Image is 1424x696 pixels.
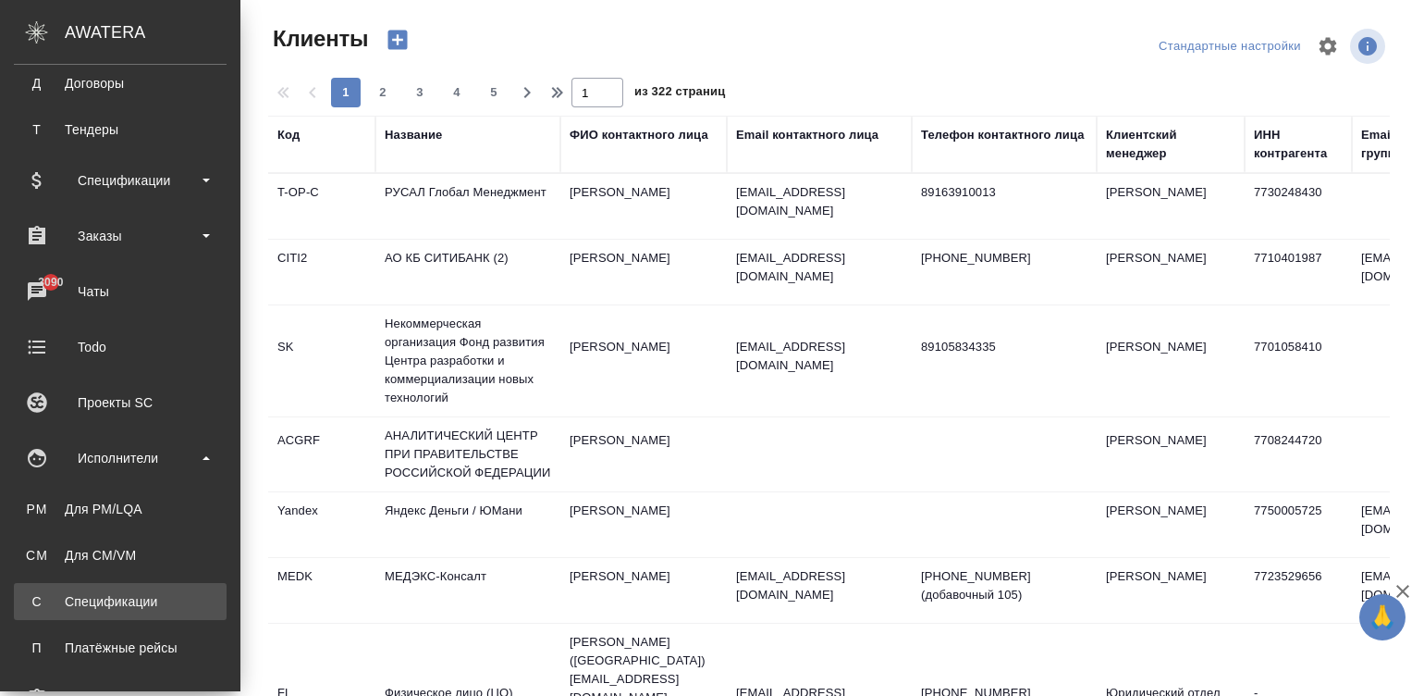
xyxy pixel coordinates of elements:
[560,240,727,304] td: [PERSON_NAME]
[14,389,227,416] div: Проекты SC
[14,629,227,666] a: ППлатёжные рейсы
[14,583,227,620] a: ССпецификации
[375,492,560,557] td: Яндекс Деньги / ЮМани
[736,249,902,286] p: [EMAIL_ADDRESS][DOMAIN_NAME]
[277,126,300,144] div: Код
[375,417,560,491] td: АНАЛИТИЧЕСКИЙ ЦЕНТР ПРИ ПРАВИТЕЛЬСТВЕ РОССИЙСКОЙ ФЕДЕРАЦИИ
[1097,422,1245,487] td: [PERSON_NAME]
[442,83,472,102] span: 4
[921,183,1087,202] p: 89163910013
[1254,126,1343,163] div: ИНН контрагента
[1359,594,1406,640] button: 🙏
[5,268,236,315] a: 3090Чаты
[736,126,878,144] div: Email контактного лица
[560,558,727,623] td: [PERSON_NAME]
[14,333,227,361] div: Todo
[405,78,435,107] button: 3
[5,324,236,370] a: Todo
[268,174,375,239] td: T-OP-C
[1350,29,1389,64] span: Посмотреть информацию
[5,379,236,426] a: Проекты SC
[1097,174,1245,239] td: [PERSON_NAME]
[268,492,375,557] td: Yandex
[14,537,227,574] a: CMДля CM/VM
[65,14,240,51] div: AWATERA
[1245,492,1352,557] td: 7750005725
[14,444,227,472] div: Исполнители
[23,639,217,657] div: Платёжные рейсы
[23,500,217,518] div: Для PM/LQA
[1154,32,1306,61] div: split button
[268,24,368,54] span: Клиенты
[268,422,375,487] td: ACGRF
[1245,174,1352,239] td: 7730248430
[1245,422,1352,487] td: 7708244720
[27,273,74,292] span: 3090
[1245,240,1352,304] td: 7710401987
[375,558,560,623] td: МЕДЭКС-Консалт
[1097,492,1245,557] td: [PERSON_NAME]
[405,83,435,102] span: 3
[1097,329,1245,393] td: [PERSON_NAME]
[14,65,227,102] a: ДДоговоры
[1367,598,1398,637] span: 🙏
[14,111,227,148] a: ТТендеры
[921,126,1085,144] div: Телефон контактного лица
[1097,240,1245,304] td: [PERSON_NAME]
[368,78,398,107] button: 2
[1106,126,1235,163] div: Клиентский менеджер
[560,492,727,557] td: [PERSON_NAME]
[479,78,509,107] button: 5
[375,240,560,304] td: АО КБ СИТИБАНК (2)
[23,120,217,139] div: Тендеры
[375,305,560,416] td: Некоммерческая организация Фонд развития Центра разработки и коммерциализации новых технологий
[14,278,227,305] div: Чаты
[14,491,227,528] a: PMДля PM/LQA
[560,329,727,393] td: [PERSON_NAME]
[736,567,902,604] p: [EMAIL_ADDRESS][DOMAIN_NAME]
[268,329,375,393] td: SK
[375,24,420,56] button: Создать
[570,126,708,144] div: ФИО контактного лица
[23,592,217,611] div: Спецификации
[921,567,1087,604] p: [PHONE_NUMBER] (добавочный 105)
[634,81,725,107] span: из 322 страниц
[736,338,902,375] p: [EMAIL_ADDRESS][DOMAIN_NAME]
[560,174,727,239] td: [PERSON_NAME]
[268,558,375,623] td: MEDK
[1306,24,1350,68] span: Настроить таблицу
[560,422,727,487] td: [PERSON_NAME]
[921,249,1087,267] p: [PHONE_NUMBER]
[14,167,227,194] div: Спецификации
[479,83,509,102] span: 5
[736,183,902,220] p: [EMAIL_ADDRESS][DOMAIN_NAME]
[385,126,442,144] div: Название
[23,546,217,565] div: Для CM/VM
[368,83,398,102] span: 2
[1097,558,1245,623] td: [PERSON_NAME]
[1245,558,1352,623] td: 7723529656
[268,240,375,304] td: CITI2
[375,174,560,239] td: РУСАЛ Глобал Менеджмент
[23,74,217,93] div: Договоры
[1245,329,1352,393] td: 7701058410
[14,222,227,250] div: Заказы
[442,78,472,107] button: 4
[921,338,1087,356] p: 89105834335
